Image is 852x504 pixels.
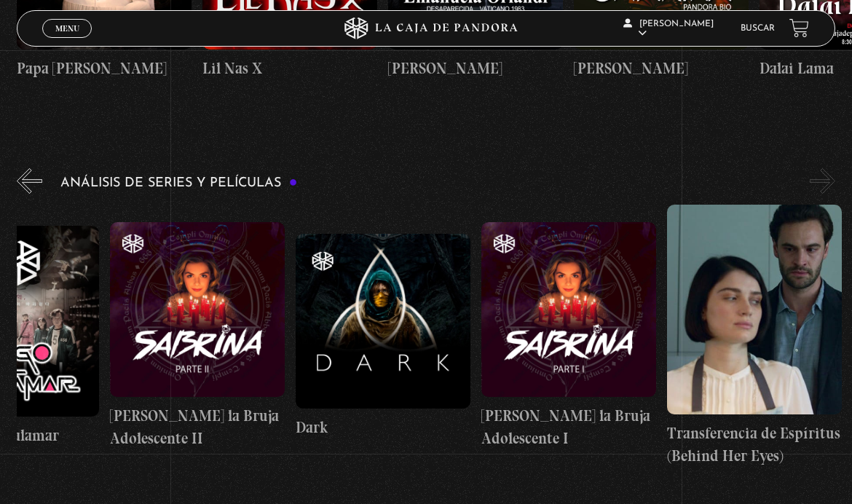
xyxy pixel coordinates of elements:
[388,57,563,80] h4: [PERSON_NAME]
[574,57,749,80] h4: [PERSON_NAME]
[296,205,470,468] a: Dark
[110,205,285,468] a: [PERSON_NAME] la Bruja Adolescente II
[110,404,285,450] h4: [PERSON_NAME] la Bruja Adolescente II
[17,57,192,80] h4: Papa [PERSON_NAME]
[789,18,809,38] a: View your shopping cart
[623,20,714,38] span: [PERSON_NAME]
[296,416,470,439] h4: Dark
[810,168,835,194] button: Next
[60,176,297,190] h3: Análisis de series y películas
[202,57,377,80] h4: Lil Nas X
[667,422,842,468] h4: Transferencia de Espíritus (Behind Her Eyes)
[481,404,656,450] h4: [PERSON_NAME] la Bruja Adolescente I
[667,205,842,468] a: Transferencia de Espíritus (Behind Her Eyes)
[55,24,79,33] span: Menu
[17,168,42,194] button: Previous
[741,24,775,33] a: Buscar
[481,205,656,468] a: [PERSON_NAME] la Bruja Adolescente I
[50,36,84,47] span: Cerrar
